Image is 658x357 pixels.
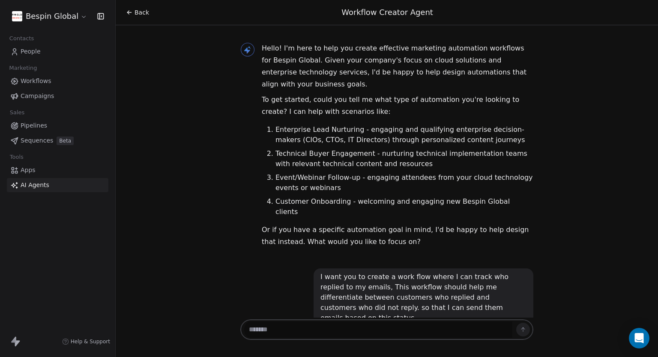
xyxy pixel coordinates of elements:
span: Apps [21,166,36,175]
div: Open Intercom Messenger [629,328,649,348]
span: Back [135,8,149,17]
span: Workflow Creator Agent [341,8,433,17]
p: Or if you have a specific automation goal in mind, I'd be happy to help design that instead. What... [262,224,533,248]
span: Campaigns [21,92,54,101]
div: I want you to create a work flow where I can track who replied to my emails, This workflow should... [320,272,526,323]
p: Hello! I'm here to help you create effective marketing automation workflows for Bespin Global. Gi... [262,42,533,90]
button: Bespin Global [10,9,89,24]
span: Pipelines [21,121,47,130]
a: Campaigns [7,89,108,103]
span: AI Agents [21,181,49,190]
img: download.png [12,11,22,21]
span: Workflows [21,77,51,86]
li: Customer Onboarding - welcoming and engaging new Bespin Global clients [275,196,533,217]
span: Sequences [21,136,53,145]
span: Tools [6,151,27,164]
span: People [21,47,41,56]
span: Sales [6,106,28,119]
a: SequencesBeta [7,134,108,148]
a: Apps [7,163,108,177]
a: Pipelines [7,119,108,133]
span: Help & Support [71,338,110,345]
li: Event/Webinar Follow-up - engaging attendees from your cloud technology events or webinars [275,173,533,193]
span: Contacts [6,32,38,45]
li: Enterprise Lead Nurturing - engaging and qualifying enterprise decision-makers (CIOs, CTOs, IT Di... [275,125,533,145]
a: Workflows [7,74,108,88]
a: AI Agents [7,178,108,192]
li: Technical Buyer Engagement - nurturing technical implementation teams with relevant technical con... [275,149,533,169]
a: Help & Support [62,338,110,345]
span: Marketing [6,62,41,74]
span: Beta [57,137,74,145]
a: People [7,45,108,59]
span: Bespin Global [26,11,78,22]
p: To get started, could you tell me what type of automation you're looking to create? I can help wi... [262,94,533,118]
